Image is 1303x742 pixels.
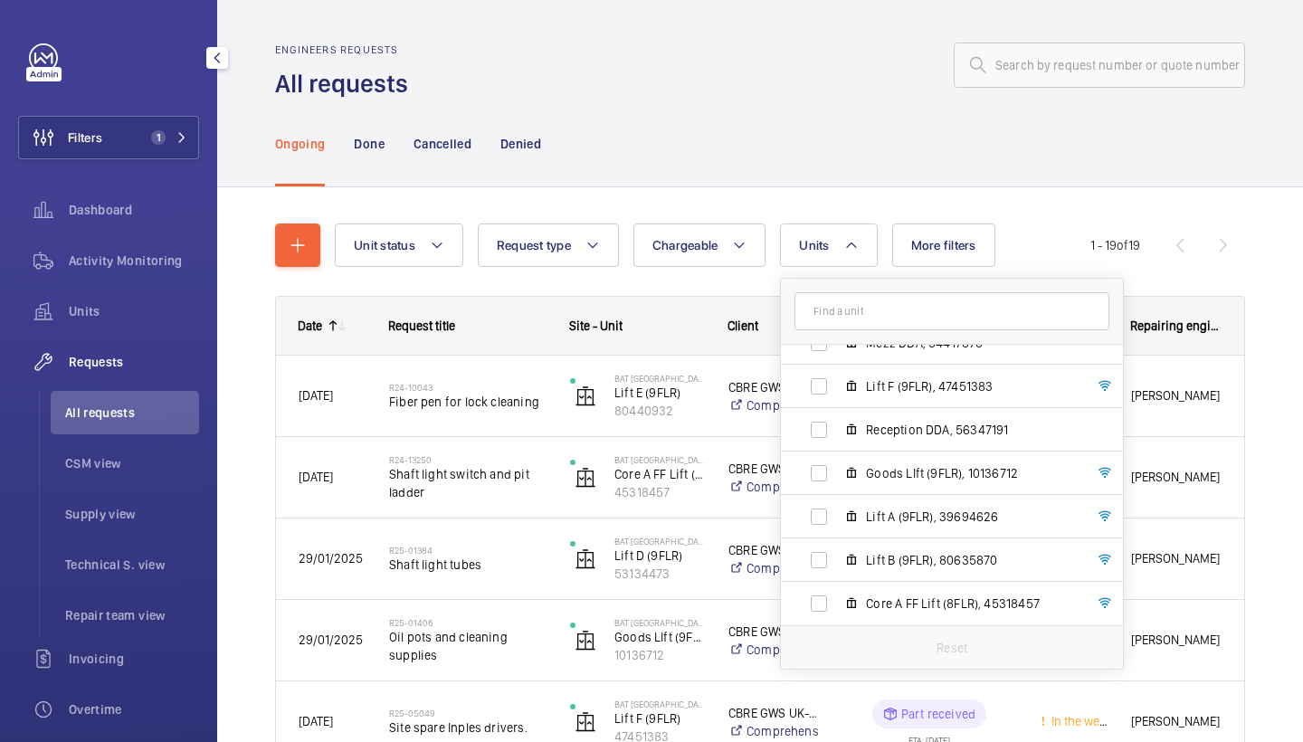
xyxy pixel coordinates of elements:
p: Cancelled [414,135,471,153]
span: Repairing engineer [1130,319,1222,333]
span: Dashboard [69,201,199,219]
p: 53134473 [614,565,705,583]
span: [PERSON_NAME] [1131,385,1222,406]
span: Site - Unit [569,319,623,333]
span: Invoicing [69,650,199,668]
span: [DATE] [299,470,333,484]
p: Denied [500,135,541,153]
span: Shaft light tubes [389,556,547,574]
span: Filters [68,128,102,147]
a: Comprehensive [728,641,818,659]
button: Unit status [335,224,463,267]
h2: R25-01406 [389,617,547,628]
img: elevator.svg [575,385,596,407]
p: Part received [901,705,975,723]
button: Chargeable [633,224,766,267]
p: Reset [937,639,967,657]
h1: All requests [275,67,419,100]
p: 45318457 [614,483,705,501]
span: of [1117,238,1128,252]
span: All requests [65,404,199,422]
span: [DATE] [299,714,333,728]
input: Search by request number or quote number [954,43,1245,88]
span: Lift F (9FLR), 47451383 [866,377,1076,395]
span: Client [728,319,758,333]
span: Request title [388,319,455,333]
span: Technical S. view [65,556,199,574]
p: CBRE GWS UK- British American Tobacco Globe House [728,704,818,722]
h2: R24-13250 [389,454,547,465]
a: Comprehensive [728,396,818,414]
span: Chargeable [652,238,718,252]
span: [PERSON_NAME] [1131,467,1222,488]
h2: R25-01384 [389,545,547,556]
h2: Engineers requests [275,43,419,56]
a: Comprehensive [728,478,818,496]
button: More filters [892,224,995,267]
span: Overtime [69,700,199,718]
p: BAT [GEOGRAPHIC_DATA] [614,373,705,384]
span: Site spare Inples drivers. [389,718,547,737]
p: CBRE GWS UK- British American Tobacco Globe House [728,378,818,396]
span: Lift B (9FLR), 80635870 [866,551,1076,569]
span: Fiber pen for lock cleaning [389,393,547,411]
span: [DATE] [299,388,333,403]
span: 1 - 19 19 [1090,239,1140,252]
span: Oil pots and cleaning supplies [389,628,547,664]
input: Find a unit [794,292,1109,330]
p: BAT [GEOGRAPHIC_DATA] [614,617,705,628]
img: elevator.svg [575,711,596,733]
span: Requests [69,353,199,371]
span: 29/01/2025 [299,633,363,647]
span: 29/01/2025 [299,551,363,566]
p: BAT [GEOGRAPHIC_DATA] [614,536,705,547]
a: Comprehensive [728,722,818,740]
span: [PERSON_NAME] [1131,548,1222,569]
span: Unit status [354,238,415,252]
span: [PERSON_NAME] [1131,711,1222,732]
p: Ongoing [275,135,325,153]
img: elevator.svg [575,548,596,570]
button: Units [780,224,877,267]
p: BAT [GEOGRAPHIC_DATA] [614,699,705,709]
p: CBRE GWS UK- British American Tobacco Globe House [728,541,818,559]
p: Lift D (9FLR) [614,547,705,565]
img: elevator.svg [575,630,596,652]
p: CBRE GWS UK- British American Tobacco Globe House [728,623,818,641]
h2: R25-05049 [389,708,547,718]
a: Comprehensive [728,559,818,577]
span: In the week [1048,714,1112,728]
span: Units [799,238,829,252]
span: Shaft light switch and pit ladder [389,465,547,501]
p: 10136712 [614,646,705,664]
span: Lift A (9FLR), 39694626 [866,508,1076,526]
span: Goods LIft (9FLR), 10136712 [866,464,1076,482]
span: 1 [151,130,166,145]
span: Supply view [65,505,199,523]
p: Core A FF Lift (8FLR) [614,465,705,483]
button: Request type [478,224,619,267]
span: Repair team view [65,606,199,624]
span: CSM view [65,454,199,472]
p: 80440932 [614,402,705,420]
span: More filters [911,238,976,252]
button: Filters1 [18,116,199,159]
img: elevator.svg [575,467,596,489]
p: Lift F (9FLR) [614,709,705,728]
span: Reception DDA, 56347191 [866,421,1076,439]
p: BAT [GEOGRAPHIC_DATA] [614,454,705,465]
h2: R24-10043 [389,382,547,393]
p: Lift E (9FLR) [614,384,705,402]
p: Goods LIft (9FLR) [614,628,705,646]
span: Units [69,302,199,320]
span: Core A FF Lift (8FLR), 45318457 [866,595,1076,613]
div: Date [298,319,322,333]
span: Activity Monitoring [69,252,199,270]
p: CBRE GWS UK- British American Tobacco Globe House [728,460,818,478]
p: Done [354,135,384,153]
span: [PERSON_NAME] [1131,630,1222,651]
span: Request type [497,238,571,252]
